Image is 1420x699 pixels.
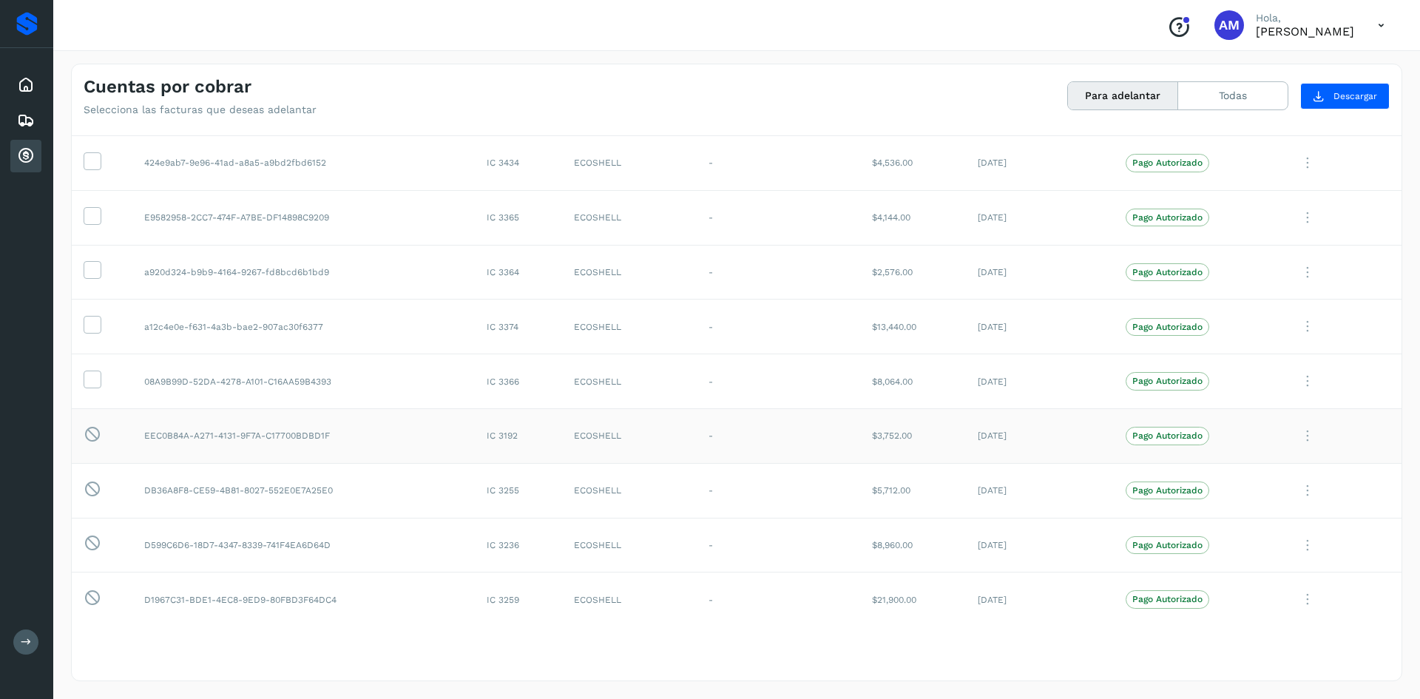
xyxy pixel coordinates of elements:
td: - [697,354,860,409]
td: $4,144.00 [860,190,966,245]
p: Pago Autorizado [1132,322,1203,332]
td: E9582958-2CC7-474F-A7BE-DF14898C9209 [132,190,475,245]
td: $13,440.00 [860,300,966,354]
td: ECOSHELL [562,300,697,354]
td: IC 3192 [475,408,562,463]
button: Para adelantar [1068,82,1178,109]
td: 424e9ab7-9e96-41ad-a8a5-a9bd2fbd6152 [132,135,475,190]
td: IC 3259 [475,573,562,627]
td: IC 3365 [475,190,562,245]
td: - [697,518,860,573]
p: Pago Autorizado [1132,594,1203,604]
td: [DATE] [966,354,1115,409]
td: $3,752.00 [860,408,966,463]
p: Selecciona las facturas que deseas adelantar [84,104,317,116]
td: $21,900.00 [860,573,966,627]
td: ECOSHELL [562,245,697,300]
td: ECOSHELL [562,573,697,627]
td: ECOSHELL [562,463,697,518]
p: Pago Autorizado [1132,485,1203,496]
td: [DATE] [966,135,1115,190]
td: EEC0B84A-A271-4131-9F7A-C17700BDBD1F [132,408,475,463]
td: [DATE] [966,408,1115,463]
p: Pago Autorizado [1132,540,1203,550]
td: ECOSHELL [562,408,697,463]
td: [DATE] [966,573,1115,627]
td: IC 3434 [475,135,562,190]
div: Embarques [10,104,41,137]
td: ECOSHELL [562,518,697,573]
td: - [697,408,860,463]
div: Inicio [10,69,41,101]
td: a920d324-b9b9-4164-9267-fd8bcd6b1bd9 [132,245,475,300]
td: D599C6D6-18D7-4347-8339-741F4EA6D64D [132,518,475,573]
td: $8,960.00 [860,518,966,573]
td: IC 3366 [475,354,562,409]
td: - [697,190,860,245]
td: IC 3364 [475,245,562,300]
td: - [697,463,860,518]
td: - [697,300,860,354]
td: $2,576.00 [860,245,966,300]
td: IC 3236 [475,518,562,573]
td: [DATE] [966,518,1115,573]
td: $8,064.00 [860,354,966,409]
td: ECOSHELL [562,190,697,245]
td: IC 3374 [475,300,562,354]
td: [DATE] [966,463,1115,518]
button: Todas [1178,82,1288,109]
p: Pago Autorizado [1132,158,1203,168]
td: ECOSHELL [562,354,697,409]
p: ANGEL MIGUEL RAMIREZ [1256,24,1354,38]
td: [DATE] [966,300,1115,354]
td: - [697,245,860,300]
button: Descargar [1300,83,1390,109]
td: DB36A8F8-CE59-4B81-8027-552E0E7A25E0 [132,463,475,518]
td: - [697,135,860,190]
p: Hola, [1256,12,1354,24]
h4: Cuentas por cobrar [84,76,251,98]
td: ECOSHELL [562,135,697,190]
p: Pago Autorizado [1132,430,1203,441]
td: [DATE] [966,190,1115,245]
td: D1967C31-BDE1-4EC8-9ED9-80FBD3F64DC4 [132,573,475,627]
td: [DATE] [966,245,1115,300]
p: Pago Autorizado [1132,267,1203,277]
div: Cuentas por cobrar [10,140,41,172]
p: Pago Autorizado [1132,376,1203,386]
span: Descargar [1333,90,1377,103]
td: $5,712.00 [860,463,966,518]
td: - [697,573,860,627]
td: 08A9B99D-52DA-4278-A101-C16AA59B4393 [132,354,475,409]
td: a12c4e0e-f631-4a3b-bae2-907ac30f6377 [132,300,475,354]
td: IC 3255 [475,463,562,518]
td: $4,536.00 [860,135,966,190]
p: Pago Autorizado [1132,212,1203,223]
